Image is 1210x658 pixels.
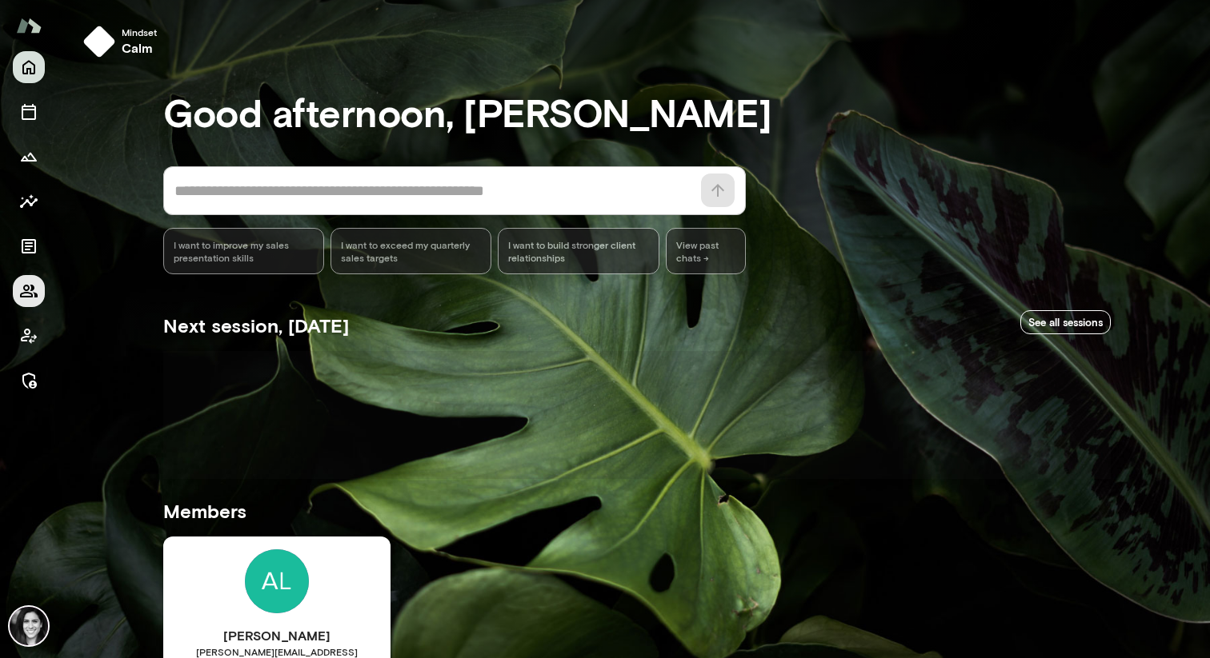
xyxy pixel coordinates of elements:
img: Jamie Albers [10,607,48,645]
button: Home [13,51,45,83]
button: Mindsetcalm [77,19,170,64]
h6: [PERSON_NAME] [163,626,391,645]
img: mindset [83,26,115,58]
img: Jamie Albers [245,549,309,613]
button: Documents [13,230,45,262]
span: View past chats -> [666,228,746,274]
span: I want to exceed my quarterly sales targets [341,238,481,264]
button: Members [13,275,45,307]
div: I want to build stronger client relationships [498,228,659,274]
h3: Good afternoon, [PERSON_NAME] [163,90,1111,134]
span: I want to build stronger client relationships [508,238,648,264]
h5: Next session, [DATE] [163,313,349,338]
span: I want to improve my sales presentation skills [174,238,314,264]
h6: calm [122,38,157,58]
img: Mento [16,10,42,41]
div: I want to improve my sales presentation skills [163,228,324,274]
button: Sessions [13,96,45,128]
button: Growth Plan [13,141,45,173]
button: Client app [13,320,45,352]
button: Insights [13,185,45,217]
a: See all sessions [1020,310,1111,335]
button: Manage [13,365,45,397]
div: I want to exceed my quarterly sales targets [331,228,491,274]
span: Mindset [122,26,157,38]
h5: Members [163,498,1111,524]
